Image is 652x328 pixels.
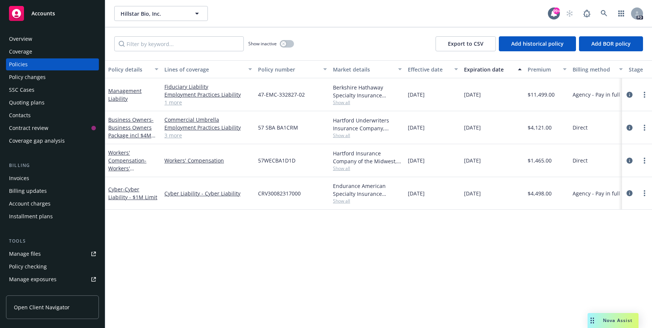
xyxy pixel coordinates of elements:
a: Account charges [6,198,99,210]
button: Hillstar Bio, Inc. [114,6,208,21]
a: Coverage gap analysis [6,135,99,147]
a: Quoting plans [6,97,99,109]
div: Manage certificates [9,286,58,298]
span: $4,498.00 [528,189,552,197]
a: Accounts [6,3,99,24]
span: [DATE] [464,124,481,131]
span: [DATE] [464,157,481,164]
span: Agency - Pay in full [573,91,620,98]
a: Policy checking [6,261,99,273]
div: Stage [629,66,652,73]
span: 47-EMC-332827-02 [258,91,305,98]
span: Hillstar Bio, Inc. [121,10,185,18]
input: Filter by keyword... [114,36,244,51]
div: Coverage [9,46,32,58]
span: Show all [333,198,402,204]
span: [DATE] [408,124,425,131]
button: Billing method [570,60,626,78]
a: Policies [6,58,99,70]
a: 3 more [164,131,252,139]
div: Endurance American Specialty Insurance Company, Sompo International, RT Specialty Insurance Servi... [333,182,402,198]
a: Contract review [6,122,99,134]
a: Contacts [6,109,99,121]
a: Manage exposures [6,273,99,285]
a: more [640,156,649,165]
a: more [640,90,649,99]
div: Overview [9,33,32,45]
span: Accounts [31,10,55,16]
a: more [640,189,649,198]
div: Coverage gap analysis [9,135,65,147]
a: Overview [6,33,99,45]
span: Direct [573,124,588,131]
div: Invoices [9,172,29,184]
a: Employment Practices Liability [164,124,252,131]
a: more [640,123,649,132]
div: Hartford Underwriters Insurance Company, Hartford Insurance Group [333,116,402,132]
a: Invoices [6,172,99,184]
span: Agency - Pay in full [573,189,620,197]
div: Policy changes [9,71,46,83]
a: Switch app [614,6,629,21]
button: Nova Assist [588,313,639,328]
span: - Workers' Compensation [108,157,146,180]
span: Export to CSV [448,40,483,47]
div: Effective date [408,66,450,73]
a: Commercial Umbrella [164,116,252,124]
span: [DATE] [408,189,425,197]
a: Coverage [6,46,99,58]
div: 99+ [553,7,560,14]
div: Policies [9,58,28,70]
div: Billing updates [9,185,47,197]
div: Billing method [573,66,615,73]
a: Fiduciary Liability [164,83,252,91]
a: Manage certificates [6,286,99,298]
span: [DATE] [464,91,481,98]
span: Show all [333,99,402,106]
button: Policy details [105,60,161,78]
div: Contacts [9,109,31,121]
button: Premium [525,60,570,78]
span: CRV30082317000 [258,189,301,197]
button: Add BOR policy [579,36,643,51]
a: Search [597,6,612,21]
a: Report a Bug [579,6,594,21]
a: SSC Cases [6,84,99,96]
div: Market details [333,66,394,73]
span: 57WECBA1D1D [258,157,295,164]
a: Policy changes [6,71,99,83]
div: Berkshire Hathaway Specialty Insurance Company, Berkshire Hathaway Specialty Insurance [333,83,402,99]
span: Show all [333,132,402,139]
span: - Cyber Liability - $1M Limit [108,186,157,201]
a: 1 more [164,98,252,106]
div: Account charges [9,198,51,210]
span: [DATE] [408,91,425,98]
a: Billing updates [6,185,99,197]
span: Nova Assist [603,317,633,324]
a: Cyber Liability - Cyber Liability [164,189,252,197]
div: Billing [6,162,99,169]
span: [DATE] [464,189,481,197]
div: Tools [6,237,99,245]
div: Policy details [108,66,150,73]
div: SSC Cases [9,84,34,96]
span: [DATE] [408,157,425,164]
div: Installment plans [9,210,53,222]
a: Workers' Compensation [108,149,146,180]
div: Hartford Insurance Company of the Midwest, Hartford Insurance Group [333,149,402,165]
span: Add BOR policy [591,40,631,47]
div: Contract review [9,122,48,134]
button: Policy number [255,60,330,78]
button: Lines of coverage [161,60,255,78]
button: Expiration date [461,60,525,78]
a: Employment Practices Liability [164,91,252,98]
div: Drag to move [588,313,597,328]
button: Export to CSV [436,36,496,51]
a: circleInformation [625,189,634,198]
button: Add historical policy [499,36,576,51]
button: Effective date [405,60,461,78]
span: 57 SBA BA1CRM [258,124,298,131]
div: Premium [528,66,558,73]
div: Policy checking [9,261,47,273]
